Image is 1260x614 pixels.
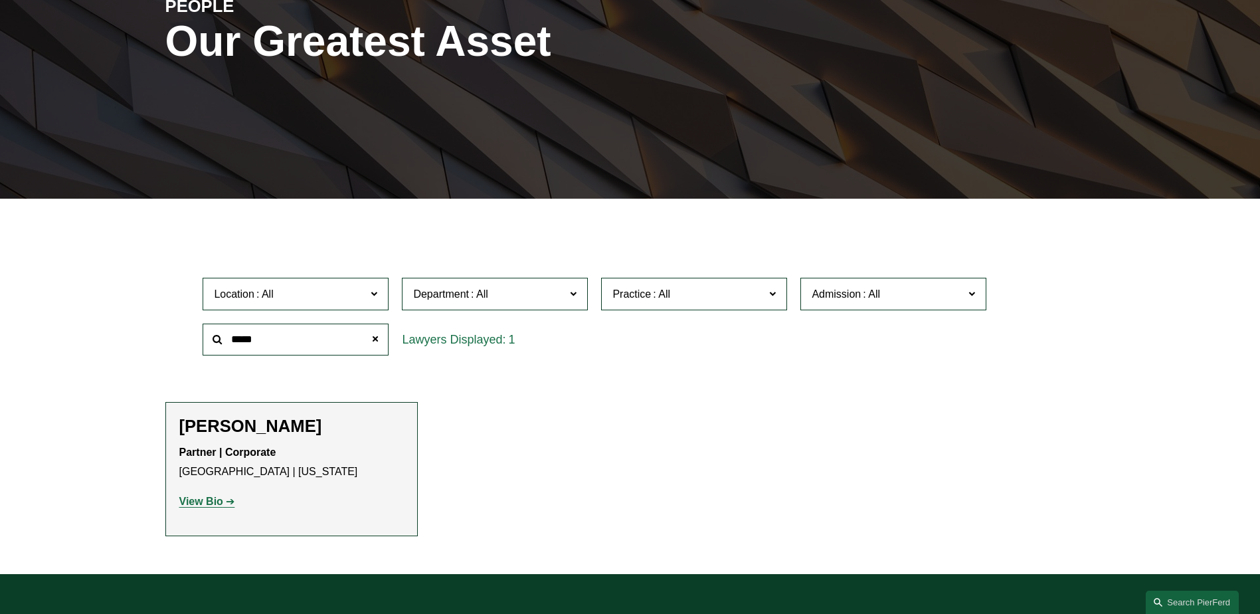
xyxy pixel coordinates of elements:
[508,333,515,346] span: 1
[812,288,861,300] span: Admission
[179,496,235,507] a: View Bio
[179,416,404,437] h2: [PERSON_NAME]
[612,288,651,300] span: Practice
[179,443,404,482] p: [GEOGRAPHIC_DATA] | [US_STATE]
[179,447,276,458] strong: Partner | Corporate
[413,288,469,300] span: Department
[179,496,223,507] strong: View Bio
[165,17,785,66] h1: Our Greatest Asset
[1146,591,1239,614] a: Search this site
[214,288,254,300] span: Location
